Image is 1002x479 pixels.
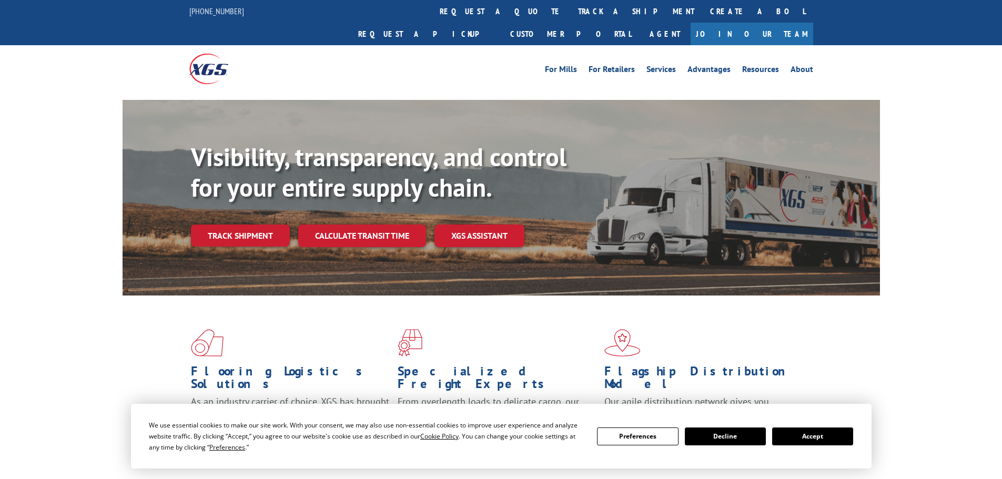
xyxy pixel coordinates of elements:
[791,65,813,77] a: About
[398,365,596,395] h1: Specialized Freight Experts
[191,395,389,433] span: As an industry carrier of choice, XGS has brought innovation and dedication to flooring logistics...
[772,427,853,445] button: Accept
[191,329,224,356] img: xgs-icon-total-supply-chain-intelligence-red
[685,427,766,445] button: Decline
[191,140,566,203] b: Visibility, transparency, and control for your entire supply chain.
[350,23,502,45] a: Request a pickup
[189,6,244,16] a: [PHONE_NUMBER]
[687,65,731,77] a: Advantages
[545,65,577,77] a: For Mills
[646,65,676,77] a: Services
[691,23,813,45] a: Join Our Team
[298,225,426,247] a: Calculate transit time
[604,329,641,356] img: xgs-icon-flagship-distribution-model-red
[502,23,639,45] a: Customer Portal
[149,420,584,453] div: We use essential cookies to make our site work. With your consent, we may also use non-essential ...
[589,65,635,77] a: For Retailers
[191,225,290,247] a: Track shipment
[209,443,245,452] span: Preferences
[398,329,422,356] img: xgs-icon-focused-on-flooring-red
[434,225,524,247] a: XGS ASSISTANT
[604,395,798,420] span: Our agile distribution network gives you nationwide inventory management on demand.
[604,365,803,395] h1: Flagship Distribution Model
[742,65,779,77] a: Resources
[597,427,678,445] button: Preferences
[420,432,459,441] span: Cookie Policy
[639,23,691,45] a: Agent
[131,404,872,468] div: Cookie Consent Prompt
[398,395,596,442] p: From overlength loads to delicate cargo, our experienced staff knows the best way to move your fr...
[191,365,390,395] h1: Flooring Logistics Solutions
